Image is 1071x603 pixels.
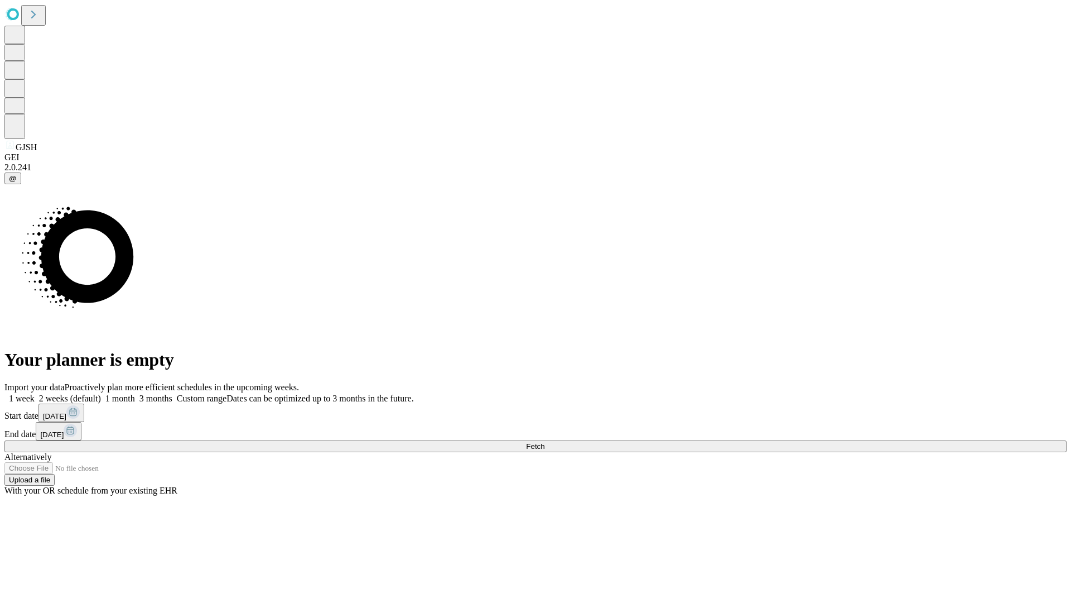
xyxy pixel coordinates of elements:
span: 3 months [139,394,172,403]
span: GJSH [16,142,37,152]
span: 1 month [105,394,135,403]
span: Custom range [177,394,226,403]
span: [DATE] [43,412,66,420]
span: Dates can be optimized up to 3 months in the future. [226,394,413,403]
span: @ [9,174,17,183]
div: Start date [4,404,1067,422]
span: Import your data [4,382,65,392]
button: [DATE] [38,404,84,422]
div: End date [4,422,1067,441]
h1: Your planner is empty [4,350,1067,370]
button: [DATE] [36,422,81,441]
span: 1 week [9,394,35,403]
span: [DATE] [40,430,64,439]
span: Proactively plan more efficient schedules in the upcoming weeks. [65,382,299,392]
button: Upload a file [4,474,55,486]
div: GEI [4,152,1067,162]
div: 2.0.241 [4,162,1067,173]
span: Fetch [526,442,544,451]
span: 2 weeks (default) [39,394,101,403]
button: Fetch [4,441,1067,452]
button: @ [4,173,21,184]
span: With your OR schedule from your existing EHR [4,486,177,495]
span: Alternatively [4,452,51,462]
